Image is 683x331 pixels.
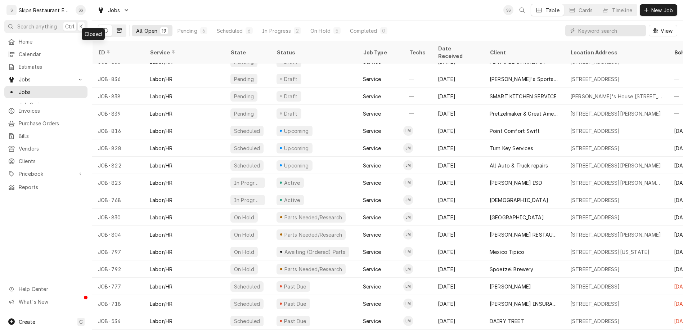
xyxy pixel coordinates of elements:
[403,195,413,205] div: Jason Marroquin's Avatar
[403,105,432,122] div: —
[432,209,484,226] div: [DATE]
[432,226,484,243] div: [DATE]
[92,139,144,157] div: JOB-828
[403,70,432,88] div: —
[262,27,291,35] div: In Progress
[19,6,72,14] div: Skips Restaurant Equipment
[283,110,298,117] div: Draft
[17,23,57,30] span: Search anything
[80,23,83,30] span: K
[490,144,533,152] div: Turn Key Services
[570,231,661,238] div: [STREET_ADDRESS][PERSON_NAME]
[4,296,87,308] a: Go to What's New
[233,162,261,169] div: Scheduled
[4,283,87,295] a: Go to Help Center
[432,174,484,191] div: [DATE]
[432,157,484,174] div: [DATE]
[490,248,524,256] div: Mexico Tipico
[92,157,144,174] div: JOB-822
[233,248,255,256] div: On Hold
[545,6,560,14] div: Table
[403,229,413,240] div: Jason Marroquin's Avatar
[92,191,144,209] div: JOB-768
[403,264,413,274] div: Longino Monroe's Avatar
[283,214,343,221] div: Parts Needed/Research
[19,132,84,140] span: Bills
[108,6,120,14] span: Jobs
[6,5,17,15] div: Skips Restaurant Equipment's Avatar
[233,300,261,308] div: Scheduled
[432,139,484,157] div: [DATE]
[659,27,674,35] span: View
[490,196,548,204] div: [DEMOGRAPHIC_DATA]
[150,49,217,56] div: Service
[432,278,484,295] div: [DATE]
[277,49,350,56] div: Status
[490,127,540,135] div: Point Comfort Swift
[19,157,84,165] span: Clients
[4,155,87,167] a: Clients
[4,181,87,193] a: Reports
[403,212,413,222] div: Jason Marroquin's Avatar
[363,248,381,256] div: Service
[233,265,255,273] div: On Hold
[350,27,377,35] div: Completed
[283,75,298,83] div: Draft
[490,265,534,273] div: Spoetzel Brewery
[570,144,620,152] div: [STREET_ADDRESS]
[283,162,310,169] div: Upcoming
[92,70,144,88] div: JOB-836
[92,105,144,122] div: JOB-839
[403,143,413,153] div: Jason Marroquin's Avatar
[233,127,261,135] div: Scheduled
[4,61,87,73] a: Estimates
[79,318,83,326] span: C
[570,283,620,290] div: [STREET_ADDRESS]
[403,247,413,257] div: LM
[570,49,661,56] div: Location Address
[363,127,381,135] div: Service
[363,93,381,100] div: Service
[403,247,413,257] div: Longino Monroe's Avatar
[363,196,381,204] div: Service
[94,4,132,16] a: Go to Jobs
[570,214,620,221] div: [STREET_ADDRESS]
[570,110,661,117] div: [STREET_ADDRESS][PERSON_NAME]
[490,49,557,56] div: Client
[283,283,307,290] div: Past Due
[490,214,544,221] div: [GEOGRAPHIC_DATA]
[283,300,307,308] div: Past Due
[432,88,484,105] div: [DATE]
[283,179,301,187] div: Active
[202,27,206,35] div: 6
[150,248,172,256] div: Labor/HR
[19,183,84,191] span: Reports
[233,110,255,117] div: Pending
[570,317,620,325] div: [STREET_ADDRESS]
[150,283,172,290] div: Labor/HR
[4,86,87,98] a: Jobs
[363,49,397,56] div: Job Type
[570,196,620,204] div: [STREET_ADDRESS]
[570,162,661,169] div: [STREET_ADDRESS][PERSON_NAME]
[310,27,331,35] div: On Hold
[19,319,35,325] span: Create
[76,5,86,15] div: Shan Skipper's Avatar
[570,179,662,187] div: [STREET_ADDRESS][PERSON_NAME][PERSON_NAME]
[150,231,172,238] div: Labor/HR
[19,38,84,45] span: Home
[19,107,84,115] span: Invoices
[65,23,75,30] span: Ctrl
[403,212,413,222] div: JM
[162,27,166,35] div: 19
[150,75,172,83] div: Labor/HR
[6,5,17,15] div: S
[432,70,484,88] div: [DATE]
[570,93,662,100] div: [PERSON_NAME]'s House [STREET_ADDRESS][PERSON_NAME]
[150,196,172,204] div: Labor/HR
[403,281,413,291] div: LM
[19,285,83,293] span: Help Center
[92,88,144,105] div: JOB-838
[403,126,413,136] div: LM
[363,162,381,169] div: Service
